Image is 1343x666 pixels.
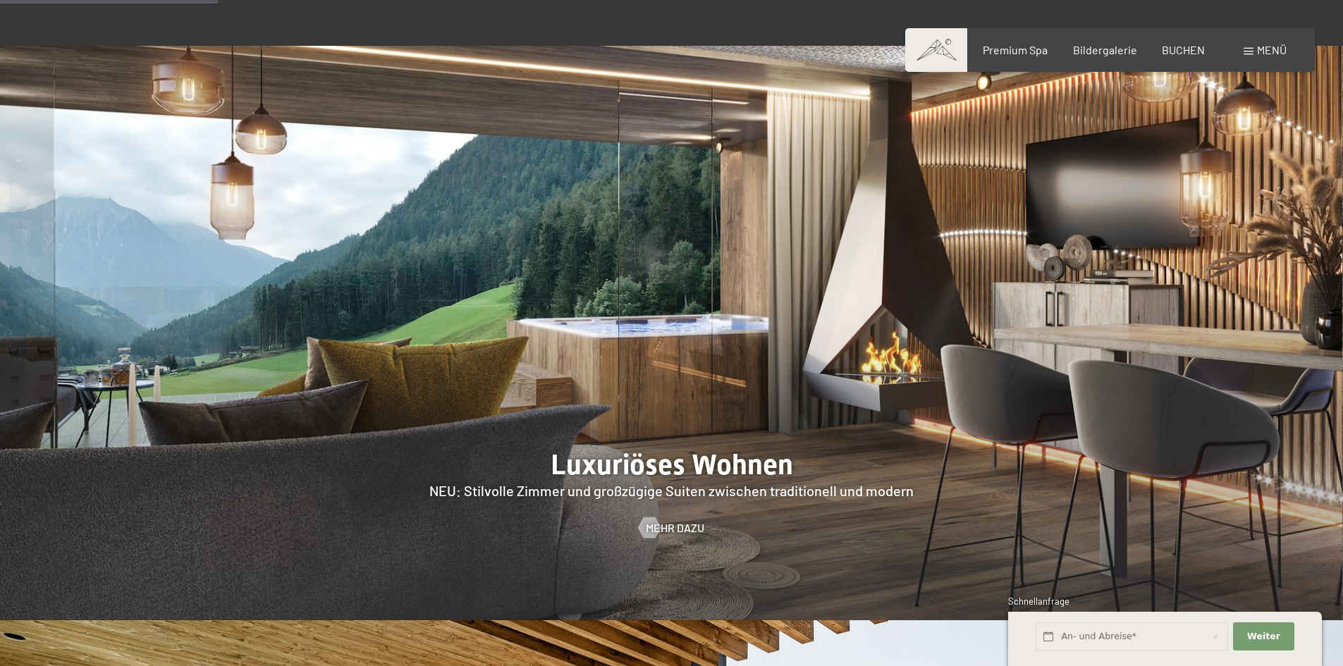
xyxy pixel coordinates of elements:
[1233,622,1294,651] button: Weiter
[639,520,704,536] a: Mehr dazu
[646,520,704,536] span: Mehr dazu
[1008,596,1069,607] span: Schnellanfrage
[1257,43,1287,56] span: Menü
[1247,630,1280,643] span: Weiter
[1073,43,1137,56] a: Bildergalerie
[983,43,1048,56] a: Premium Spa
[1162,43,1205,56] a: BUCHEN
